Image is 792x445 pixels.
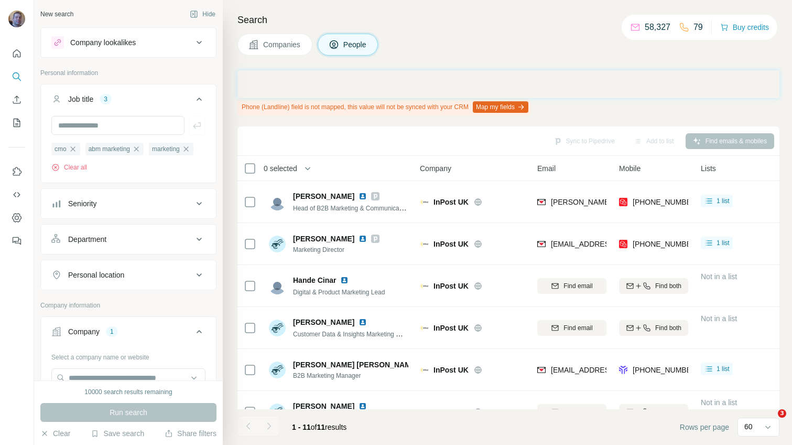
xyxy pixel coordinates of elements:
span: Not in a list [701,272,737,281]
button: Clear [40,428,70,439]
img: LinkedIn logo [340,276,349,284]
p: Personal information [40,68,216,78]
span: [PHONE_NUMBER] [633,198,699,206]
div: Department [68,234,106,245]
span: InPost UK [433,197,469,207]
span: InPost UK [433,239,469,249]
p: 60 [744,421,753,432]
img: Logo of InPost UK [420,366,428,374]
div: 3 [100,94,112,104]
button: Department [41,227,216,252]
button: My lists [8,113,25,132]
button: Share filters [165,428,216,439]
span: Not in a list [701,398,737,407]
div: Select a company name or website [51,348,205,362]
img: provider forager logo [619,365,627,375]
span: [EMAIL_ADDRESS][DOMAIN_NAME] [551,366,675,374]
span: Company [420,163,451,174]
button: Company1 [41,319,216,348]
img: provider findymail logo [537,197,546,207]
span: Head of B2B Marketing & Communications [293,204,413,212]
span: Find both [655,323,681,333]
img: Avatar [269,362,286,378]
div: Job title [68,94,93,104]
span: InPost UK [433,365,469,375]
img: provider findymail logo [537,365,546,375]
span: InPost UK [433,407,469,417]
span: of [311,423,317,431]
span: [PHONE_NUMBER] [633,240,699,248]
span: [PERSON_NAME] [293,317,354,327]
img: Avatar [269,278,286,294]
button: Use Surfe API [8,185,25,204]
span: Not in a list [701,314,737,323]
span: InPost UK [433,281,469,291]
img: LinkedIn logo [359,402,367,410]
div: 1 [106,327,118,336]
iframe: Intercom live chat [756,409,782,435]
button: Map my fields [473,101,528,113]
h4: Search [237,13,779,27]
button: Hide [182,6,223,22]
button: Use Surfe on LinkedIn [8,162,25,181]
div: Company [68,326,100,337]
iframe: Banner [237,70,779,98]
img: Logo of InPost UK [420,282,428,290]
span: 3 [778,409,786,418]
div: 10000 search results remaining [84,387,172,397]
img: LinkedIn logo [359,318,367,326]
button: Enrich CSV [8,90,25,109]
span: Rows per page [680,422,729,432]
span: Find both [655,407,681,417]
span: [PHONE_NUMBER] [633,366,699,374]
span: [PERSON_NAME] [293,191,354,202]
span: [PERSON_NAME] [293,234,354,244]
img: Avatar [8,10,25,27]
span: InPost UK [433,323,469,333]
span: Marketing Director [293,245,379,255]
span: Customer Data & Insights Marketing Manager [293,330,420,338]
img: Avatar [269,320,286,336]
button: Save search [91,428,144,439]
span: Lists [701,163,716,174]
span: results [292,423,346,431]
img: Avatar [269,194,286,210]
span: cmo [55,144,67,154]
span: Mobile [619,163,641,174]
span: Find email [563,281,592,291]
button: Find both [619,404,688,420]
span: 1 - 11 [292,423,311,431]
p: 58,327 [645,21,670,34]
span: 0 selected [264,163,297,174]
div: Personal location [68,270,124,280]
button: Search [8,67,25,86]
button: Company lookalikes [41,30,216,55]
img: Logo of InPost UK [420,408,428,416]
img: Avatar [269,404,286,420]
span: [PERSON_NAME] [293,401,354,411]
img: Logo of InPost UK [420,240,428,248]
img: provider findymail logo [537,239,546,249]
span: Digital & Product Marketing Lead [293,289,385,296]
span: 1 list [717,196,730,206]
button: Find email [537,404,606,420]
img: Logo of InPost UK [420,324,428,332]
span: People [343,39,367,50]
div: New search [40,9,73,19]
img: provider prospeo logo [619,197,627,207]
span: Hande Cinar [293,275,336,285]
button: Dashboard [8,208,25,227]
div: Seniority [68,198,96,209]
span: Find email [563,407,592,417]
p: Company information [40,301,216,310]
button: Quick start [8,44,25,63]
img: Logo of InPost UK [420,198,428,206]
div: Phone (Landline) field is not mapped, this value will not be synced with your CRM [237,98,530,116]
span: [EMAIL_ADDRESS][DOMAIN_NAME] [551,240,675,248]
span: 1 list [717,364,730,374]
button: Find email [537,278,606,294]
span: abm marketing [89,144,130,154]
button: Buy credits [720,20,769,35]
div: Company lookalikes [70,37,136,48]
span: B2B Marketing Manager [293,371,408,380]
